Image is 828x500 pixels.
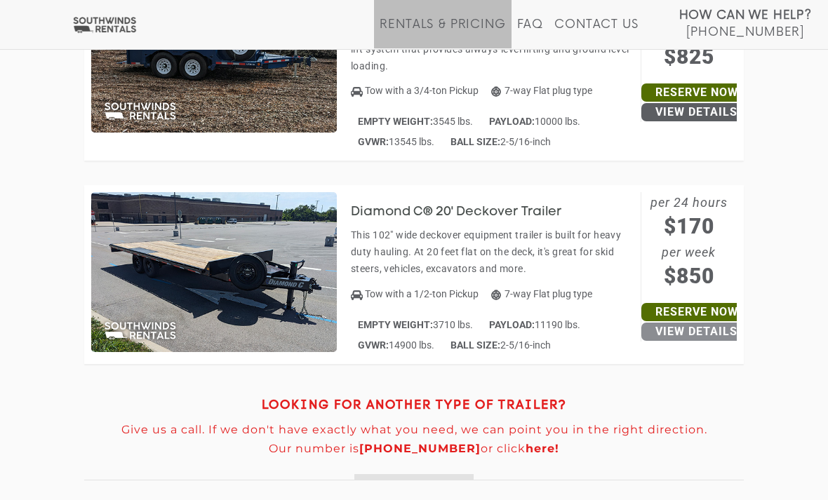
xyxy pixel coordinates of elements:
[641,192,737,292] span: per 24 hours per week
[365,288,479,299] span: Tow with a 1/2-ton Pickup
[70,16,139,34] img: Southwinds Rentals Logo
[365,85,479,96] span: Tow with a 3/4-ton Pickup
[641,210,737,242] span: $170
[380,18,505,48] a: Rentals & Pricing
[358,136,434,147] span: 13545 lbs.
[641,103,752,121] a: View Details
[84,442,744,455] p: Our number is or click
[262,400,567,412] strong: LOOKING FOR ANOTHER TYPE OF TRAILER?
[358,339,389,351] strong: GVWR:
[450,136,500,147] strong: BALL SIZE:
[450,339,500,351] strong: BALL SIZE:
[489,319,535,330] strong: PAYLOAD:
[358,116,433,127] strong: EMPTY WEIGHT:
[91,192,337,352] img: SW064 - Diamond C 20' Deckover Trailer
[450,339,551,351] span: 2-5/16-inch
[450,136,551,147] span: 2-5/16-inch
[679,8,812,22] strong: How Can We Help?
[358,116,473,127] span: 3545 lbs.
[686,25,804,39] span: [PHONE_NUMBER]
[491,288,592,299] span: 7-way Flat plug type
[358,319,473,330] span: 3710 lbs.
[491,85,592,96] span: 7-way Flat plug type
[641,260,737,292] span: $850
[554,18,638,48] a: Contact Us
[359,442,481,455] a: [PHONE_NUMBER]
[358,319,433,330] strong: EMPTY WEIGHT:
[489,116,580,127] span: 10000 lbs.
[517,18,544,48] a: FAQ
[641,303,752,321] a: Reserve Now
[358,339,434,351] span: 14900 lbs.
[641,41,737,72] span: $825
[489,319,580,330] span: 11190 lbs.
[489,116,535,127] strong: PAYLOAD:
[679,7,812,38] a: How Can We Help? [PHONE_NUMBER]
[641,83,752,102] a: Reserve Now
[358,136,389,147] strong: GVWR:
[351,205,583,219] h3: Diamond C® 20' Deckover Trailer
[351,227,634,277] p: This 102" wide deckover equipment trailer is built for heavy duty hauling. At 20 feet flat on the...
[526,442,559,455] a: here!
[641,323,752,341] a: View Details
[351,205,583,217] a: Diamond C® 20' Deckover Trailer
[84,424,744,436] p: Give us a call. If we don't have exactly what you need, we can point you in the right direction.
